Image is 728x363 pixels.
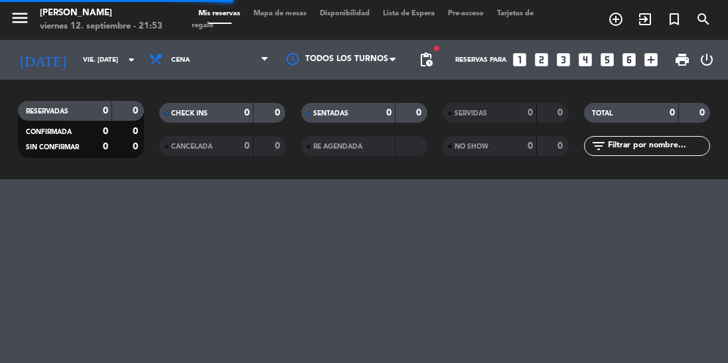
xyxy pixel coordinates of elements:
strong: 0 [103,127,108,136]
i: power_settings_new [699,52,715,68]
strong: 0 [133,106,141,115]
div: viernes 12. septiembre - 21:53 [40,20,163,33]
span: fiber_manual_record [433,44,441,52]
i: looks_3 [555,51,572,68]
strong: 0 [699,108,707,117]
strong: 0 [557,108,565,117]
strong: 0 [103,106,108,115]
span: Cena [171,56,190,64]
div: LOG OUT [695,40,718,80]
span: RE AGENDADA [313,143,362,150]
div: [PERSON_NAME] [40,7,163,20]
i: arrow_drop_down [123,52,139,68]
span: Disponibilidad [313,10,376,17]
i: looks_one [511,51,528,68]
i: turned_in_not [666,11,682,27]
span: SENTADAS [313,110,348,117]
i: filter_list [591,138,607,154]
button: menu [10,8,30,33]
span: Mapa de mesas [247,10,313,17]
i: looks_5 [599,51,616,68]
strong: 0 [133,142,141,151]
i: add_box [642,51,660,68]
span: Pre-acceso [441,10,490,17]
span: NO SHOW [455,143,488,150]
strong: 0 [275,141,283,151]
strong: 0 [528,141,533,151]
span: RESERVADAS [26,108,68,115]
i: menu [10,8,30,28]
span: SIN CONFIRMAR [26,144,79,151]
span: Reservas para [455,56,506,64]
span: pending_actions [418,52,434,68]
strong: 0 [244,141,250,151]
span: CANCELADA [171,143,212,150]
i: looks_two [533,51,550,68]
strong: 0 [386,108,392,117]
i: search [695,11,711,27]
i: [DATE] [10,46,76,74]
strong: 0 [244,108,250,117]
strong: 0 [416,108,424,117]
span: CHECK INS [171,110,208,117]
i: exit_to_app [637,11,653,27]
i: looks_6 [620,51,638,68]
span: Mis reservas [192,10,247,17]
strong: 0 [670,108,675,117]
i: add_circle_outline [608,11,624,27]
span: CONFIRMADA [26,129,72,135]
strong: 0 [103,142,108,151]
strong: 0 [133,127,141,136]
span: Lista de Espera [376,10,441,17]
input: Filtrar por nombre... [607,139,709,153]
span: TOTAL [592,110,613,117]
i: looks_4 [577,51,594,68]
span: print [674,52,690,68]
strong: 0 [557,141,565,151]
strong: 0 [275,108,283,117]
strong: 0 [528,108,533,117]
span: SERVIDAS [455,110,487,117]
